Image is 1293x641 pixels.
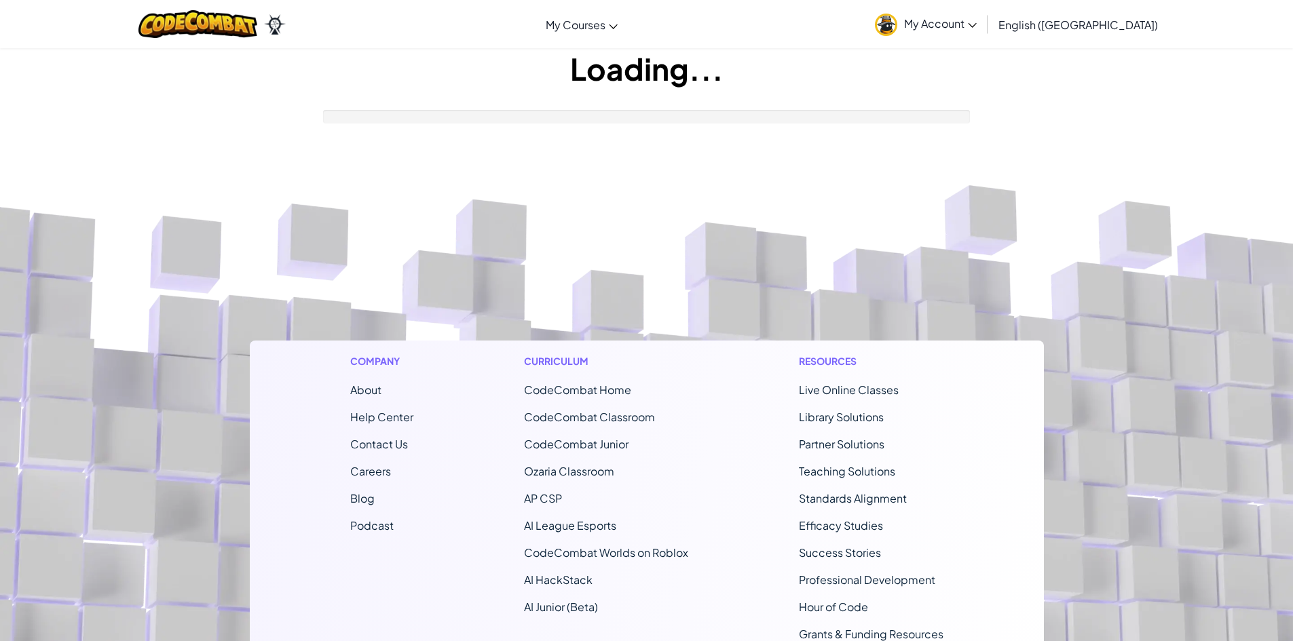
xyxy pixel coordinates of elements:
[868,3,983,45] a: My Account
[875,14,897,36] img: avatar
[799,383,899,397] a: Live Online Classes
[998,18,1158,32] span: English ([GEOGRAPHIC_DATA])
[992,6,1165,43] a: English ([GEOGRAPHIC_DATA])
[524,354,688,368] h1: Curriculum
[350,383,381,397] a: About
[799,518,883,532] a: Efficacy Studies
[799,437,884,451] a: Partner Solutions
[799,410,884,424] a: Library Solutions
[799,491,907,505] a: Standards Alignment
[524,491,562,505] a: AP CSP
[546,18,605,32] span: My Courses
[799,464,895,478] a: Teaching Solutions
[524,383,631,397] span: CodeCombat Home
[904,16,977,31] span: My Account
[799,572,935,587] a: Professional Development
[524,545,688,560] a: CodeCombat Worlds on Roblox
[138,10,257,38] img: CodeCombat logo
[350,354,413,368] h1: Company
[799,627,943,641] a: Grants & Funding Resources
[524,437,629,451] a: CodeCombat Junior
[799,545,881,560] a: Success Stories
[350,437,408,451] span: Contact Us
[524,410,655,424] a: CodeCombat Classroom
[799,354,943,368] h1: Resources
[539,6,624,43] a: My Courses
[350,464,391,478] a: Careers
[264,14,286,35] img: Ozaria
[524,464,614,478] a: Ozaria Classroom
[524,518,616,532] a: AI League Esports
[799,600,868,614] a: Hour of Code
[524,572,593,587] a: AI HackStack
[350,491,375,505] a: Blog
[350,410,413,424] a: Help Center
[524,600,598,614] a: AI Junior (Beta)
[350,518,394,532] a: Podcast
